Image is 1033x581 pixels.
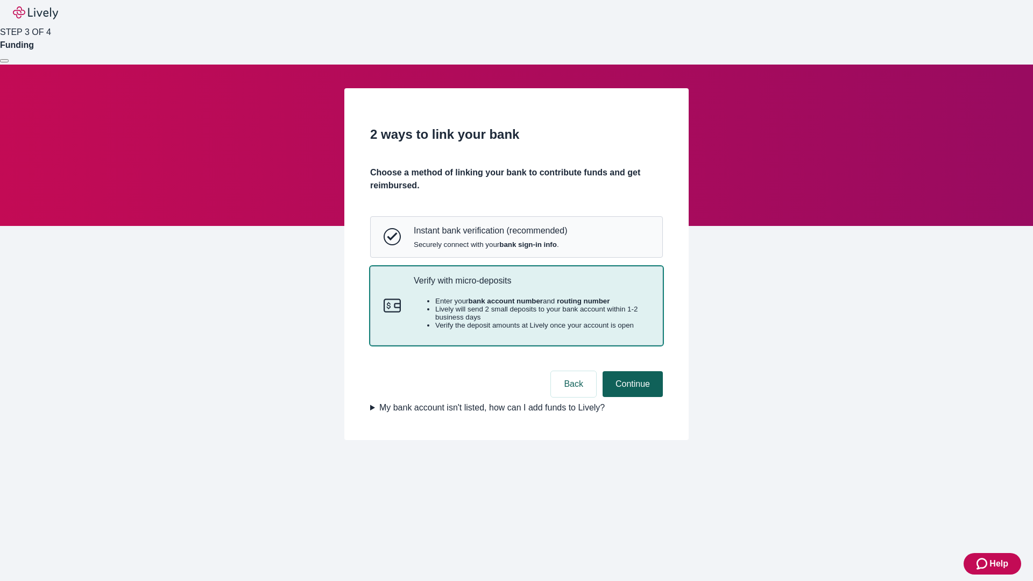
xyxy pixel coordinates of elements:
img: Lively [13,6,58,19]
li: Verify the deposit amounts at Lively once your account is open [435,321,649,329]
p: Instant bank verification (recommended) [414,225,567,236]
span: Help [989,557,1008,570]
h4: Choose a method of linking your bank to contribute funds and get reimbursed. [370,166,663,192]
strong: bank account number [469,297,543,305]
button: Micro-depositsVerify with micro-depositsEnter yourbank account numberand routing numberLively wil... [371,267,662,345]
strong: routing number [557,297,610,305]
button: Continue [603,371,663,397]
h2: 2 ways to link your bank [370,125,663,144]
li: Lively will send 2 small deposits to your bank account within 1-2 business days [435,305,649,321]
button: Instant bank verificationInstant bank verification (recommended)Securely connect with yourbank si... [371,217,662,257]
summary: My bank account isn't listed, how can I add funds to Lively? [370,401,663,414]
strong: bank sign-in info [499,240,557,249]
svg: Zendesk support icon [977,557,989,570]
svg: Instant bank verification [384,228,401,245]
span: Securely connect with your . [414,240,567,249]
li: Enter your and [435,297,649,305]
svg: Micro-deposits [384,297,401,314]
button: Back [551,371,596,397]
p: Verify with micro-deposits [414,275,649,286]
button: Zendesk support iconHelp [964,553,1021,575]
